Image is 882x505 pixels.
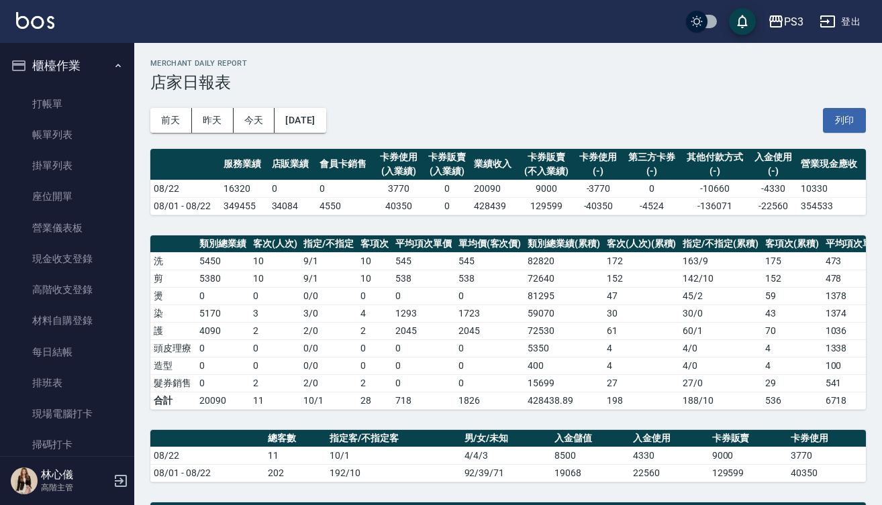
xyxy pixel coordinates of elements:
[150,322,196,339] td: 護
[524,357,603,374] td: 400
[626,164,677,178] div: (-)
[461,464,552,482] td: 92/39/71
[150,339,196,357] td: 頭皮理療
[551,447,630,464] td: 8500
[357,357,392,374] td: 0
[250,374,301,392] td: 2
[392,392,455,409] td: 718
[392,374,455,392] td: 0
[524,235,603,253] th: 類別總業績(累積)
[455,374,525,392] td: 0
[524,287,603,304] td: 81295
[150,149,866,215] table: a dense table
[679,270,762,287] td: 142 / 10
[300,392,357,409] td: 10/1
[762,252,822,270] td: 175
[679,235,762,253] th: 指定/不指定(累積)
[603,392,680,409] td: 198
[461,430,552,447] th: 男/女/未知
[5,119,129,150] a: 帳單列表
[524,374,603,392] td: 15699
[578,164,620,178] div: (-)
[522,164,571,178] div: (不入業績)
[455,270,525,287] td: 538
[603,252,680,270] td: 172
[250,357,301,374] td: 0
[357,374,392,392] td: 2
[684,164,746,178] div: (-)
[5,48,129,83] button: 櫃檯作業
[762,235,822,253] th: 客項次(累積)
[603,322,680,339] td: 61
[250,392,301,409] td: 11
[250,235,301,253] th: 客次(人次)
[471,197,519,215] td: 428439
[196,339,250,357] td: 0
[5,274,129,305] a: 高階收支登錄
[5,398,129,429] a: 現場電腦打卡
[797,197,866,215] td: 354533
[679,339,762,357] td: 4 / 0
[681,180,749,197] td: -10660
[268,197,317,215] td: 34084
[524,304,603,322] td: 59070
[150,197,220,215] td: 08/01 - 08/22
[787,464,866,482] td: 40350
[250,252,301,270] td: 10
[762,287,822,304] td: 59
[455,304,525,322] td: 1723
[196,374,250,392] td: 0
[300,339,357,357] td: 0 / 0
[150,73,866,92] h3: 店家日報表
[357,339,392,357] td: 0
[357,252,392,270] td: 10
[357,392,392,409] td: 28
[762,304,822,322] td: 43
[5,429,129,460] a: 掃碼打卡
[578,150,620,164] div: 卡券使用
[357,235,392,253] th: 客項次
[392,339,455,357] td: 0
[392,252,455,270] td: 545
[150,357,196,374] td: 造型
[392,357,455,374] td: 0
[300,322,357,339] td: 2 / 0
[41,468,109,482] h5: 林心儀
[150,447,264,464] td: 08/22
[823,108,866,133] button: 列印
[679,322,762,339] td: 60 / 1
[679,357,762,374] td: 4 / 0
[41,482,109,494] p: 高階主管
[575,197,623,215] td: -40350
[316,149,375,180] th: 會員卡銷售
[455,339,525,357] td: 0
[220,197,268,215] td: 349455
[392,322,455,339] td: 2045
[150,304,196,322] td: 染
[471,180,519,197] td: 20090
[426,164,468,178] div: (入業績)
[626,150,677,164] div: 第三方卡券
[196,304,250,322] td: 5170
[679,374,762,392] td: 27 / 0
[603,235,680,253] th: 客次(人次)(累積)
[357,287,392,304] td: 0
[150,374,196,392] td: 髮券銷售
[519,197,574,215] td: 129599
[524,392,603,409] td: 428438.89
[763,8,809,36] button: PS3
[196,322,250,339] td: 4090
[5,150,129,181] a: 掛單列表
[752,164,794,178] div: (-)
[392,287,455,304] td: 0
[316,180,375,197] td: 0
[357,270,392,287] td: 10
[603,339,680,357] td: 4
[150,252,196,270] td: 洗
[729,8,756,35] button: save
[814,9,866,34] button: 登出
[797,149,866,180] th: 營業現金應收
[426,150,468,164] div: 卡券販賣
[603,304,680,322] td: 30
[455,357,525,374] td: 0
